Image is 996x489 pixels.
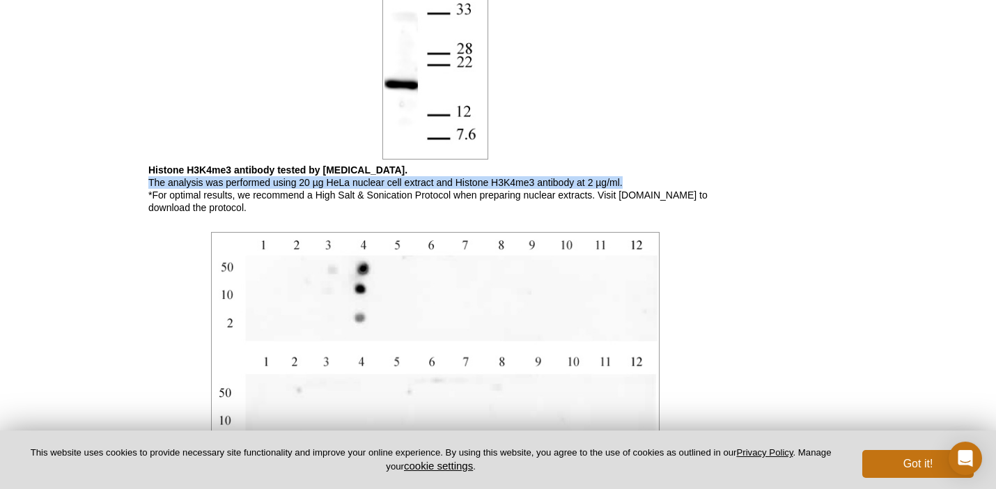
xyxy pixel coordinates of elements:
[404,460,473,472] button: cookie settings
[949,442,982,475] div: Open Intercom Messenger
[22,447,839,473] p: This website uses cookies to provide necessary site functionality and improve your online experie...
[211,232,660,473] img: Histone H3K4me3 antibody (pAb) tested by dot blot analysis.
[862,450,974,478] button: Got it!
[148,164,722,214] p: The analysis was performed using 20 µg HeLa nuclear cell extract and Histone H3K4me3 antibody at ...
[148,164,407,176] b: Histone H3K4me3 antibody tested by [MEDICAL_DATA].
[736,447,793,458] a: Privacy Policy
